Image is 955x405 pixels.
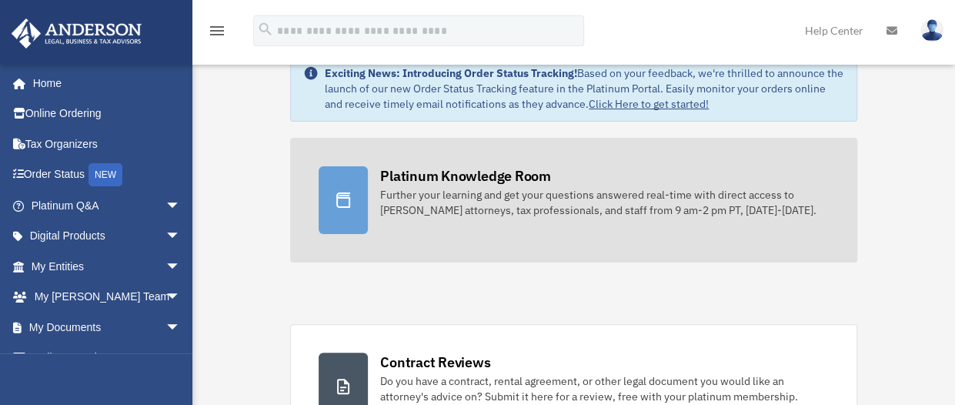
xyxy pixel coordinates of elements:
img: Anderson Advisors Platinum Portal [7,18,146,49]
a: Tax Organizers [11,129,204,159]
a: My Entitiesarrow_drop_down [11,251,204,282]
span: arrow_drop_down [165,251,196,283]
a: Online Learningarrow_drop_down [11,343,204,373]
a: Digital Productsarrow_drop_down [11,221,204,252]
a: My [PERSON_NAME] Teamarrow_drop_down [11,282,204,313]
a: Click Here to get started! [589,97,709,111]
span: arrow_drop_down [165,221,196,253]
a: Platinum Knowledge Room Further your learning and get your questions answered real-time with dire... [290,138,857,263]
span: arrow_drop_down [165,282,196,313]
div: Further your learning and get your questions answered real-time with direct access to [PERSON_NAM... [380,187,829,218]
span: arrow_drop_down [165,343,196,374]
i: menu [208,22,226,40]
span: arrow_drop_down [165,190,196,222]
div: NEW [88,163,122,186]
strong: Exciting News: Introducing Order Status Tracking! [325,66,577,80]
div: Based on your feedback, we're thrilled to announce the launch of our new Order Status Tracking fe... [325,65,844,112]
div: Do you have a contract, rental agreement, or other legal document you would like an attorney's ad... [380,373,829,404]
div: Contract Reviews [380,353,490,372]
a: Home [11,68,196,99]
a: Order StatusNEW [11,159,204,191]
a: menu [208,27,226,40]
span: arrow_drop_down [165,312,196,343]
a: Online Ordering [11,99,204,129]
div: Platinum Knowledge Room [380,166,551,186]
a: My Documentsarrow_drop_down [11,312,204,343]
a: Platinum Q&Aarrow_drop_down [11,190,204,221]
i: search [257,21,274,38]
img: User Pic [920,19,943,42]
